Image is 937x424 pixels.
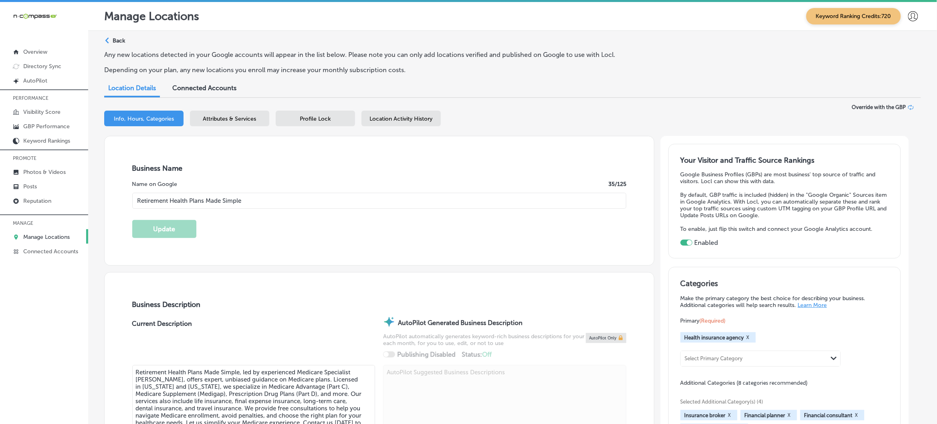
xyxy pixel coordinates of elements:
a: Learn More [798,302,827,309]
span: Financial planner [745,412,786,418]
span: Connected Accounts [172,84,236,92]
span: (8 categories recommended) [737,379,808,387]
h3: Business Description [132,300,627,309]
img: 660ab0bf-5cc7-4cb8-ba1c-48b5ae0f18e60NCTV_CLogo_TV_Black_-500x88.png [13,12,57,20]
p: By default, GBP traffic is included (hidden) in the "Google Organic" Sources item in Google Analy... [681,192,889,219]
span: (Required) [700,317,726,324]
p: Visibility Score [23,109,61,115]
h3: Your Visitor and Traffic Source Rankings [681,156,889,165]
span: Info, Hours, Categories [114,115,174,122]
p: Photos & Videos [23,169,66,176]
p: GBP Performance [23,123,70,130]
p: Reputation [23,198,51,204]
input: Enter Location Name [132,193,627,209]
h3: Categories [681,279,889,291]
label: Name on Google [132,181,178,188]
button: Update [132,220,196,238]
span: Attributes & Services [203,115,256,122]
button: X [853,412,860,418]
span: Primary [681,317,726,324]
button: X [786,412,793,418]
span: Selected Additional Category(s) (4) [681,399,883,405]
p: AutoPilot [23,77,47,84]
p: To enable, just flip this switch and connect your Google Analytics account. [681,226,889,232]
span: Location Activity History [370,115,433,122]
img: autopilot-icon [383,316,395,328]
p: Any new locations detected in your Google accounts will appear in the list below. Please note you... [104,51,635,59]
button: X [726,412,733,418]
p: Manage Locations [23,234,70,240]
p: Posts [23,183,37,190]
label: Current Description [132,320,192,365]
span: Override with the GBP [852,104,906,110]
h3: Business Name [132,164,627,173]
label: 35 /125 [608,181,626,188]
button: X [744,334,752,341]
span: Profile Lock [300,115,331,122]
p: Keyword Rankings [23,137,70,144]
span: Insurance broker [685,412,726,418]
div: Select Primary Category [685,356,743,362]
span: Financial consultant [804,412,853,418]
p: Depending on your plan, any new locations you enroll may increase your monthly subscription costs. [104,66,635,74]
span: Health insurance agency [685,335,744,341]
strong: AutoPilot Generated Business Description [398,319,523,327]
p: Manage Locations [104,10,199,23]
span: Location Details [108,84,156,92]
p: Directory Sync [23,63,61,70]
p: Connected Accounts [23,248,78,255]
p: Make the primary category the best choice for describing your business. Additional categories wil... [681,295,889,309]
span: Keyword Ranking Credits: 720 [806,8,901,24]
p: Overview [23,48,47,55]
span: Additional Categories [681,380,808,386]
p: Back [113,37,125,44]
label: Enabled [695,239,719,246]
p: Google Business Profiles (GBPs) are most business' top source of traffic and visitors. Locl can s... [681,171,889,185]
